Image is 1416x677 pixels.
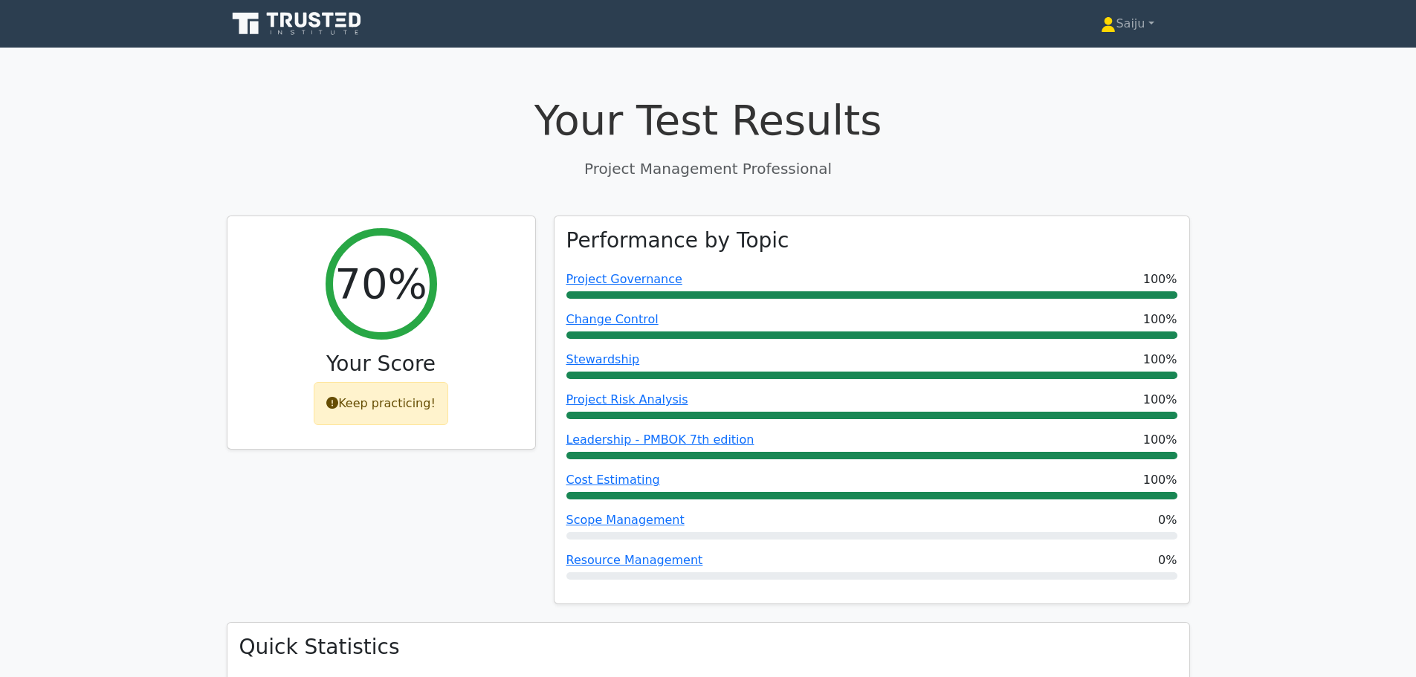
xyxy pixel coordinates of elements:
[566,272,682,286] a: Project Governance
[566,433,754,447] a: Leadership - PMBOK 7th edition
[314,382,448,425] div: Keep practicing!
[1143,391,1177,409] span: 100%
[566,228,789,253] h3: Performance by Topic
[334,259,427,308] h2: 70%
[566,392,688,406] a: Project Risk Analysis
[566,312,659,326] a: Change Control
[227,158,1190,180] p: Project Management Professional
[1143,471,1177,489] span: 100%
[566,352,640,366] a: Stewardship
[1065,9,1189,39] a: Saiju
[1143,351,1177,369] span: 100%
[239,352,523,377] h3: Your Score
[1158,511,1177,529] span: 0%
[566,513,685,527] a: Scope Management
[566,473,660,487] a: Cost Estimating
[1158,551,1177,569] span: 0%
[227,95,1190,145] h1: Your Test Results
[1143,271,1177,288] span: 100%
[566,553,703,567] a: Resource Management
[1143,311,1177,328] span: 100%
[1143,431,1177,449] span: 100%
[239,635,1177,660] h3: Quick Statistics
